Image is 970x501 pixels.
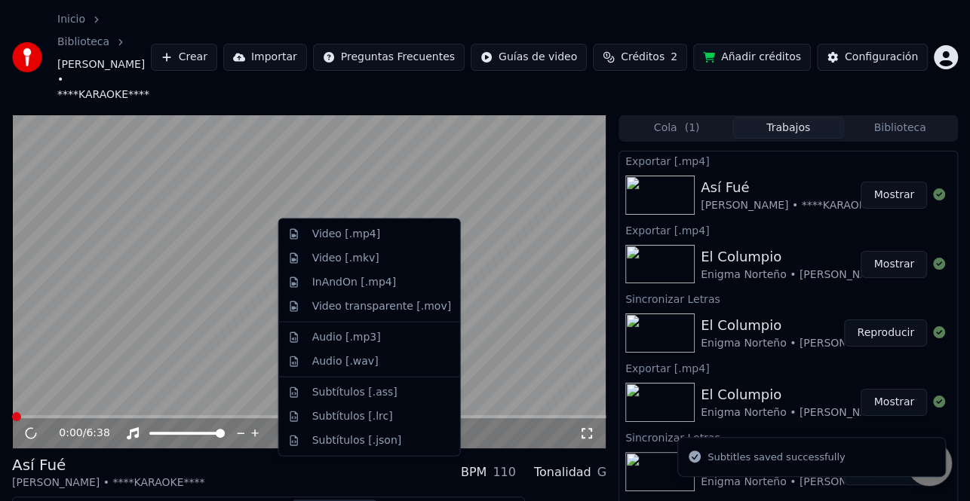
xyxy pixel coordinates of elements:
[312,274,397,289] div: InAndOn [.mp4]
[732,117,844,139] button: Trabajos
[312,384,398,399] div: Subtítulos [.ass]
[621,117,732,139] button: Cola
[861,251,927,278] button: Mostrar
[619,359,957,377] div: Exportar [.mp4]
[57,12,85,27] a: Inicio
[619,221,957,239] div: Exportar [.mp4]
[844,117,956,139] button: Biblioteca
[471,44,587,71] button: Guías de video
[534,463,591,481] div: Tonalidad
[312,353,379,368] div: Audio [.wav]
[619,151,957,170] div: Exportar [.mp4]
[223,44,307,71] button: Importar
[312,298,451,313] div: Video transparente [.mov]
[86,426,109,441] span: 6:38
[312,329,381,344] div: Audio [.mp3]
[593,44,687,71] button: Créditos2
[844,319,927,347] button: Reproducir
[312,432,402,448] div: Subtítulos [.json]
[708,450,845,465] div: Subtitles saved successfully
[817,44,928,71] button: Configuración
[461,463,487,481] div: BPM
[693,44,811,71] button: Añadir créditos
[59,426,95,441] div: /
[619,289,957,307] div: Sincronizar Letras
[671,50,677,65] span: 2
[59,426,82,441] span: 0:00
[57,12,151,102] nav: breadcrumb
[861,389,927,416] button: Mostrar
[597,463,606,481] div: G
[619,428,957,446] div: Sincronizar Letras
[151,44,217,71] button: Crear
[861,182,927,209] button: Mostrar
[12,42,42,72] img: youka
[312,251,379,266] div: Video [.mkv]
[12,454,205,475] div: Así Fué
[493,463,516,481] div: 110
[701,177,894,198] div: Así Fué
[313,44,465,71] button: Preguntas Frecuentes
[845,50,918,65] div: Configuración
[57,35,109,50] a: Biblioteca
[684,121,699,136] span: ( 1 )
[312,408,393,423] div: Subtítulos [.lrc]
[621,50,665,65] span: Créditos
[312,227,380,242] div: Video [.mp4]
